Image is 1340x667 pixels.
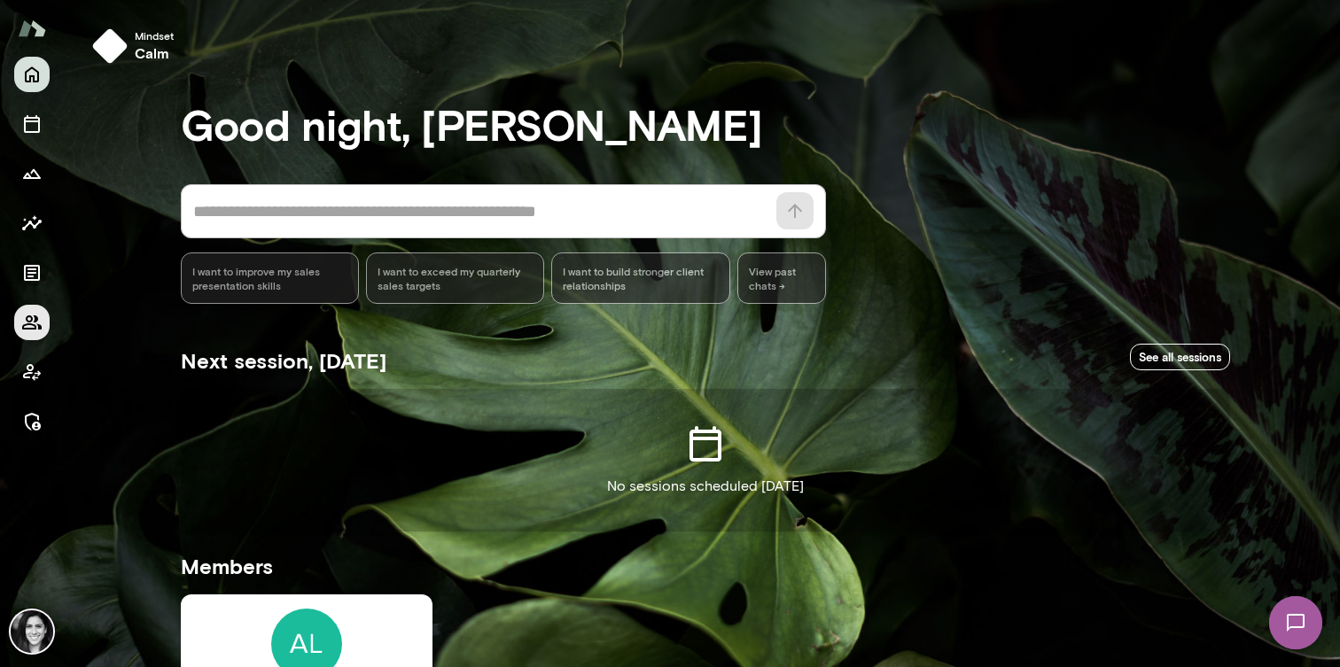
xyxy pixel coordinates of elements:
[181,99,1230,149] h3: Good night, [PERSON_NAME]
[1130,344,1230,371] a: See all sessions
[92,28,128,64] img: mindset
[737,252,826,304] span: View past chats ->
[192,264,347,292] span: I want to improve my sales presentation skills
[14,404,50,439] button: Manage
[135,43,174,64] h6: calm
[11,610,53,653] img: Jamie Albers
[563,264,718,292] span: I want to build stronger client relationships
[14,106,50,142] button: Sessions
[366,252,544,304] div: I want to exceed my quarterly sales targets
[181,552,1230,580] h5: Members
[607,476,804,497] p: No sessions scheduled [DATE]
[14,354,50,390] button: Client app
[14,57,50,92] button: Home
[181,346,386,375] h5: Next session, [DATE]
[551,252,729,304] div: I want to build stronger client relationships
[18,12,46,45] img: Mento
[85,21,188,71] button: Mindsetcalm
[14,255,50,291] button: Documents
[181,252,359,304] div: I want to improve my sales presentation skills
[14,206,50,241] button: Insights
[14,156,50,191] button: Growth Plan
[14,305,50,340] button: Members
[135,28,174,43] span: Mindset
[378,264,533,292] span: I want to exceed my quarterly sales targets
